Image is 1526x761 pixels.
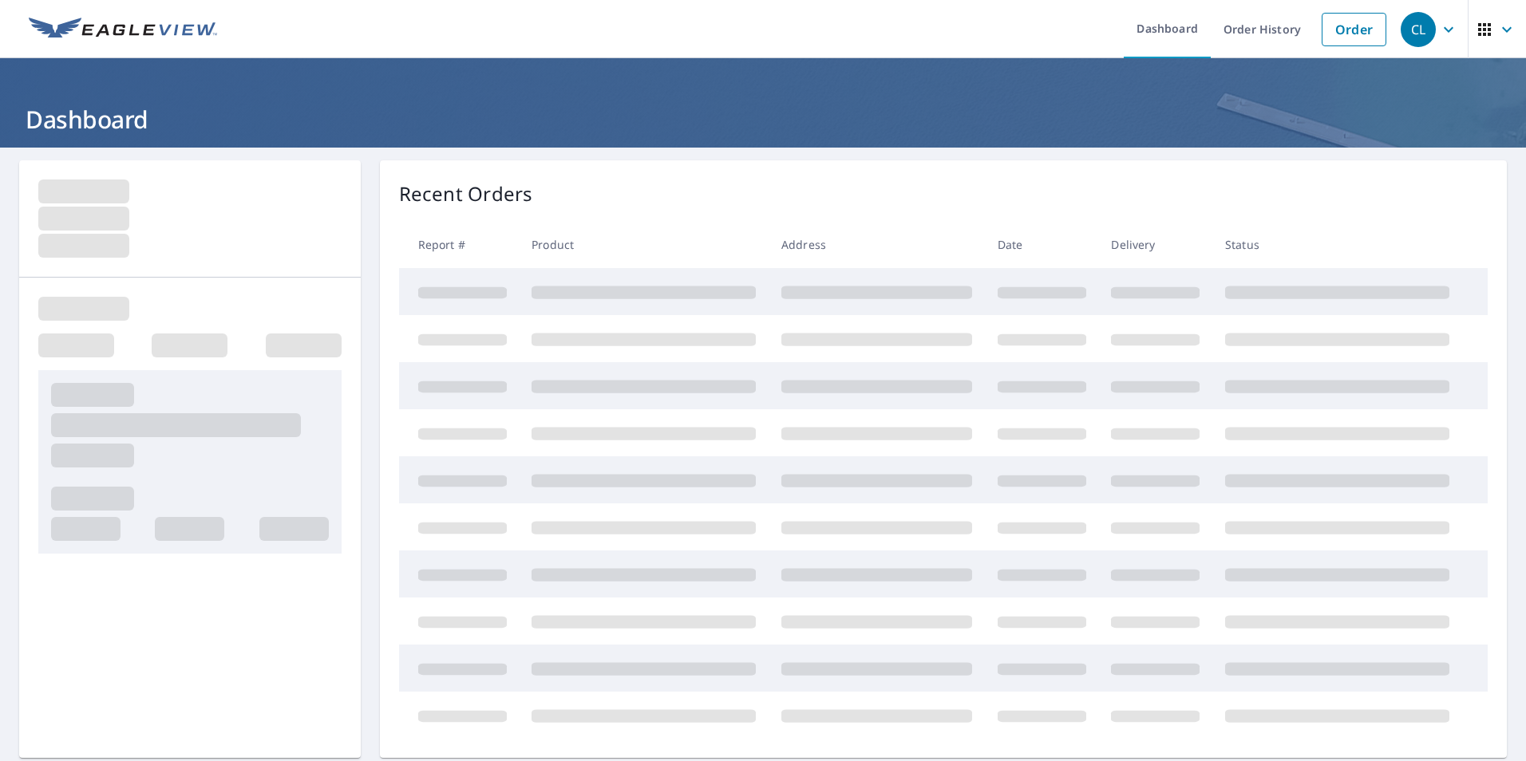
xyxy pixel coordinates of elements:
th: Status [1212,221,1462,268]
p: Recent Orders [399,179,533,208]
img: EV Logo [29,18,217,41]
h1: Dashboard [19,103,1507,136]
a: Order [1322,13,1386,46]
th: Product [519,221,769,268]
th: Delivery [1098,221,1212,268]
th: Address [769,221,985,268]
th: Date [985,221,1099,268]
th: Report # [399,221,520,268]
div: CL [1401,12,1436,47]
